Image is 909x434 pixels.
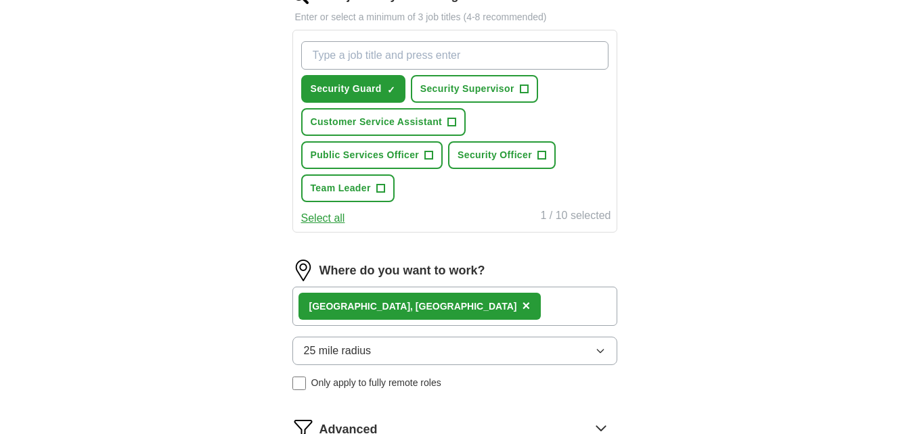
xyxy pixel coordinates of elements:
label: Where do you want to work? [319,262,485,280]
button: Team Leader [301,174,395,202]
button: × [522,296,530,316]
div: [GEOGRAPHIC_DATA], [GEOGRAPHIC_DATA] [309,299,517,314]
button: Public Services Officer [301,141,443,169]
img: location.png [292,260,314,281]
div: 1 / 10 selected [540,208,611,226]
span: Public Services Officer [311,148,420,162]
span: 25 mile radius [304,343,372,359]
button: Security Officer [448,141,556,169]
span: Security Guard [311,82,382,96]
input: Only apply to fully remote roles [292,377,306,390]
span: Customer Service Assistant [311,115,443,129]
span: ✓ [387,85,395,95]
span: Only apply to fully remote roles [311,376,441,390]
button: Security Guard✓ [301,75,405,103]
button: Customer Service Assistant [301,108,466,136]
button: Security Supervisor [411,75,538,103]
span: × [522,298,530,313]
span: Team Leader [311,181,371,195]
span: Security Supervisor [420,82,514,96]
input: Type a job title and press enter [301,41,608,70]
button: 25 mile radius [292,337,617,365]
button: Select all [301,210,345,226]
p: Enter or select a minimum of 3 job titles (4-8 recommended) [292,10,617,24]
span: Security Officer [458,148,532,162]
